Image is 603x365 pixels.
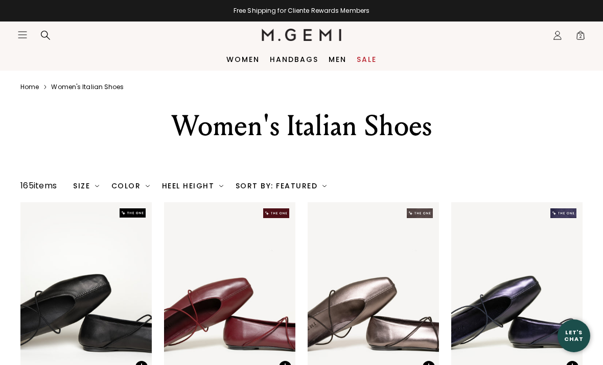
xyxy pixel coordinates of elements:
a: Home [20,83,39,91]
a: Handbags [270,55,318,63]
div: Heel Height [162,182,223,190]
button: Open site menu [17,30,28,40]
img: chevron-down.svg [219,184,223,188]
div: Women's Italian Shoes [112,108,491,144]
div: Color [111,182,150,190]
img: chevron-down.svg [146,184,150,188]
div: 165 items [20,180,57,192]
a: Men [329,55,346,63]
div: Sort By: Featured [236,182,327,190]
div: Let's Chat [558,329,590,342]
a: Sale [357,55,377,63]
img: chevron-down.svg [95,184,99,188]
span: 2 [575,32,586,42]
img: M.Gemi [262,29,342,41]
a: Women [226,55,260,63]
div: Size [73,182,99,190]
img: The One tag [120,208,146,218]
img: chevron-down.svg [322,184,327,188]
a: Women's italian shoes [51,83,124,91]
